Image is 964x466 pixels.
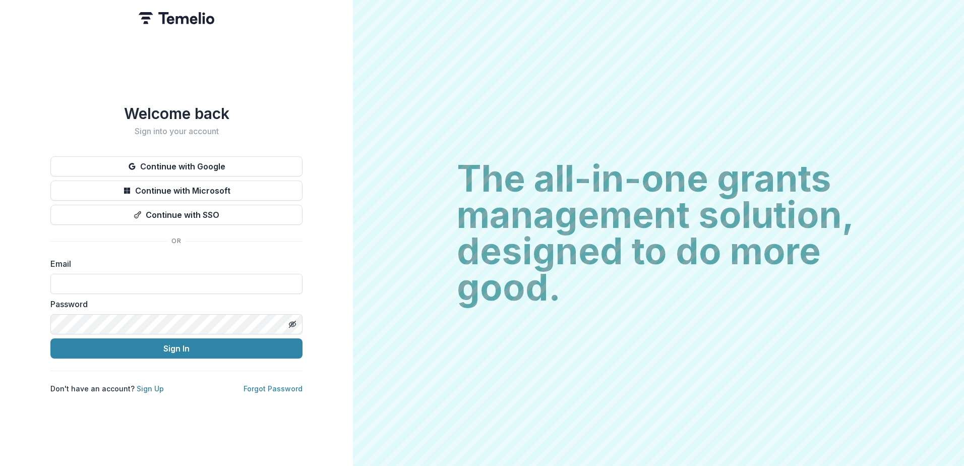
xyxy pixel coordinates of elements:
button: Sign In [50,338,303,359]
h1: Welcome back [50,104,303,123]
label: Email [50,258,296,270]
label: Password [50,298,296,310]
button: Continue with Microsoft [50,181,303,201]
img: Temelio [139,12,214,24]
button: Continue with SSO [50,205,303,225]
button: Continue with Google [50,156,303,177]
a: Sign Up [137,384,164,393]
p: Don't have an account? [50,383,164,394]
a: Forgot Password [244,384,303,393]
h2: Sign into your account [50,127,303,136]
button: Toggle password visibility [284,316,300,332]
